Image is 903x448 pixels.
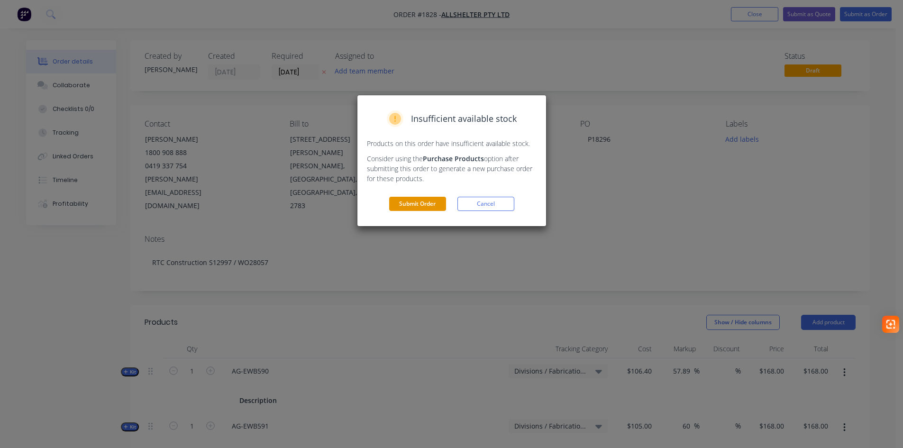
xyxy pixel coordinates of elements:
p: Products on this order have insufficient available stock. [367,138,537,148]
strong: Purchase Products [423,154,484,163]
button: Submit Order [389,197,446,211]
p: Consider using the option after submitting this order to generate a new purchase order for these ... [367,154,537,183]
span: Insufficient available stock [411,112,517,125]
button: Cancel [457,197,514,211]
